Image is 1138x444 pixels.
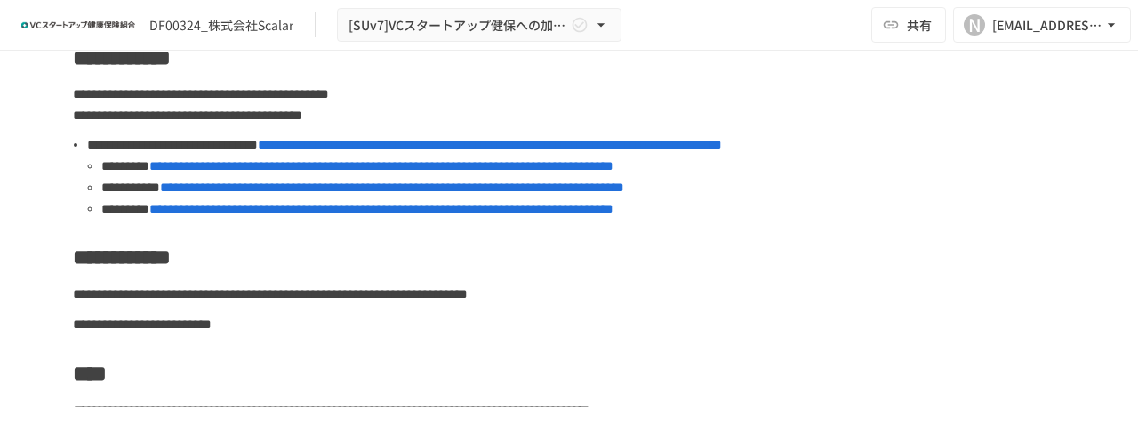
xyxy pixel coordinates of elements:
[953,7,1131,43] button: N[EMAIL_ADDRESS][DOMAIN_NAME]
[907,15,932,35] span: 共有
[337,8,621,43] button: [SUv7]VCスタートアップ健保への加入申請手続き
[992,14,1102,36] div: [EMAIL_ADDRESS][DOMAIN_NAME]
[349,14,567,36] span: [SUv7]VCスタートアップ健保への加入申請手続き
[21,11,135,39] img: ZDfHsVrhrXUoWEWGWYf8C4Fv4dEjYTEDCNvmL73B7ox
[964,14,985,36] div: N
[149,16,293,35] div: DF00324_株式会社Scalar
[871,7,946,43] button: 共有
